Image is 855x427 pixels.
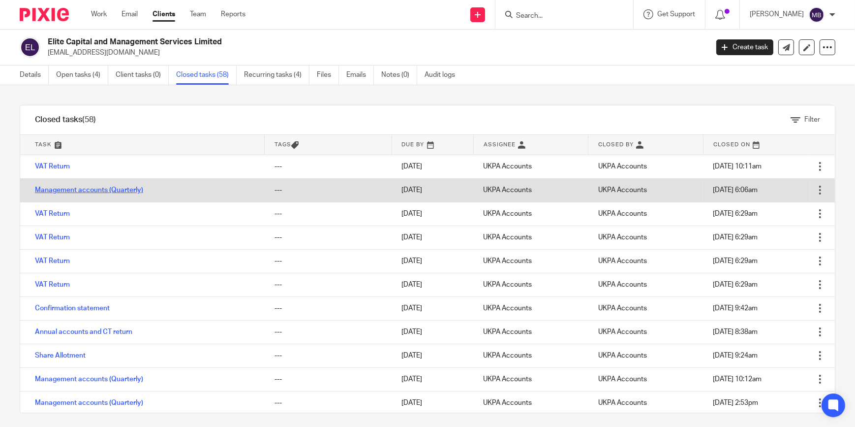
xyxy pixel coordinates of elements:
[176,66,237,85] a: Closed tasks (58)
[392,273,473,296] td: [DATE]
[392,367,473,391] td: [DATE]
[381,66,417,85] a: Notes (0)
[116,66,169,85] a: Client tasks (0)
[598,281,647,288] span: UKPA Accounts
[35,115,96,125] h1: Closed tasks
[82,116,96,124] span: (58)
[598,187,647,194] span: UKPA Accounts
[153,9,175,19] a: Clients
[716,39,773,55] a: Create task
[425,66,462,85] a: Audit logs
[35,352,86,359] a: Share Allotment
[515,12,604,21] input: Search
[713,328,758,335] span: [DATE] 8:38am
[473,391,588,415] td: UKPA Accounts
[657,11,695,18] span: Get Support
[275,351,382,361] div: ---
[392,155,473,178] td: [DATE]
[713,281,758,288] span: [DATE] 6:29am
[598,305,647,312] span: UKPA Accounts
[598,376,647,383] span: UKPA Accounts
[20,37,40,58] img: svg%3E
[20,66,49,85] a: Details
[35,163,70,170] a: VAT Return
[713,234,758,241] span: [DATE] 6:29am
[598,163,647,170] span: UKPA Accounts
[473,367,588,391] td: UKPA Accounts
[275,327,382,337] div: ---
[35,210,70,217] a: VAT Return
[713,352,758,359] span: [DATE] 9:24am
[35,328,132,335] a: Annual accounts and CT return
[809,7,824,23] img: svg%3E
[35,281,70,288] a: VAT Return
[598,210,647,217] span: UKPA Accounts
[598,399,647,406] span: UKPA Accounts
[48,37,571,47] h2: Elite Capital and Management Services Limited
[48,48,702,58] p: [EMAIL_ADDRESS][DOMAIN_NAME]
[244,66,309,85] a: Recurring tasks (4)
[473,202,588,226] td: UKPA Accounts
[190,9,206,19] a: Team
[275,256,382,266] div: ---
[473,249,588,273] td: UKPA Accounts
[804,116,820,123] span: Filter
[275,303,382,313] div: ---
[20,8,69,21] img: Pixie
[221,9,245,19] a: Reports
[473,178,588,202] td: UKPA Accounts
[35,305,110,312] a: Confirmation statement
[473,226,588,249] td: UKPA Accounts
[122,9,138,19] a: Email
[473,273,588,296] td: UKPA Accounts
[35,258,70,264] a: VAT Return
[275,280,382,290] div: ---
[35,187,143,194] a: Management accounts (Quarterly)
[392,296,473,320] td: [DATE]
[598,328,647,335] span: UKPA Accounts
[473,320,588,344] td: UKPA Accounts
[275,398,382,408] div: ---
[392,391,473,415] td: [DATE]
[35,234,70,241] a: VAT Return
[713,399,758,406] span: [DATE] 2:53pm
[713,376,762,383] span: [DATE] 10:12am
[346,66,374,85] a: Emails
[275,374,382,384] div: ---
[392,202,473,226] td: [DATE]
[275,162,382,171] div: ---
[473,296,588,320] td: UKPA Accounts
[713,163,762,170] span: [DATE] 10:11am
[392,249,473,273] td: [DATE]
[392,226,473,249] td: [DATE]
[265,135,392,155] th: Tags
[473,344,588,367] td: UKPA Accounts
[275,209,382,219] div: ---
[598,234,647,241] span: UKPA Accounts
[392,178,473,202] td: [DATE]
[275,232,382,242] div: ---
[317,66,339,85] a: Files
[713,258,758,264] span: [DATE] 6:29am
[713,305,758,312] span: [DATE] 9:42am
[35,399,143,406] a: Management accounts (Quarterly)
[750,9,804,19] p: [PERSON_NAME]
[598,352,647,359] span: UKPA Accounts
[598,258,647,264] span: UKPA Accounts
[713,210,758,217] span: [DATE] 6:29am
[91,9,107,19] a: Work
[392,320,473,344] td: [DATE]
[473,155,588,178] td: UKPA Accounts
[392,344,473,367] td: [DATE]
[713,187,758,194] span: [DATE] 6:06am
[56,66,108,85] a: Open tasks (4)
[275,185,382,195] div: ---
[35,376,143,383] a: Management accounts (Quarterly)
